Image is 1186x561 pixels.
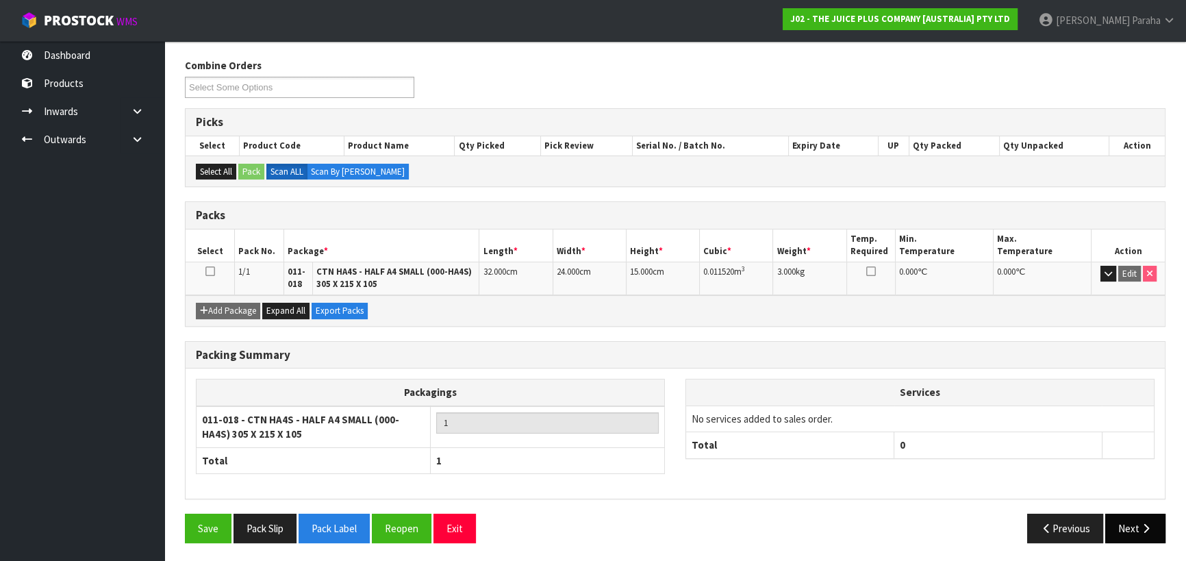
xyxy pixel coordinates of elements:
[1092,229,1165,262] th: Action
[185,48,1165,553] span: Pack
[262,303,310,319] button: Expand All
[266,305,305,316] span: Expand All
[239,136,344,155] th: Product Code
[994,262,1092,295] td: ℃
[909,136,999,155] th: Qty Packed
[896,262,994,295] td: ℃
[44,12,114,29] span: ProStock
[433,514,476,543] button: Exit
[479,262,553,295] td: cm
[196,349,1155,362] h3: Packing Summary
[455,136,541,155] th: Qty Picked
[283,229,479,262] th: Package
[788,136,878,155] th: Expiry Date
[773,262,846,295] td: kg
[541,136,633,155] th: Pick Review
[1118,266,1141,282] button: Edit
[116,15,138,28] small: WMS
[316,266,472,290] strong: CTN HA4S - HALF A4 SMALL (000-HA4S) 305 X 215 X 105
[483,266,505,277] span: 32.000
[196,116,1155,129] h3: Picks
[238,266,250,277] span: 1/1
[686,432,894,458] th: Total
[899,266,918,277] span: 0.000
[266,164,307,180] label: Scan ALL
[372,514,431,543] button: Reopen
[186,229,235,262] th: Select
[630,266,653,277] span: 15.000
[777,266,795,277] span: 3.000
[1132,14,1161,27] span: Paraha
[773,229,846,262] th: Weight
[1105,514,1165,543] button: Next
[900,438,905,451] span: 0
[312,303,368,319] button: Export Packs
[703,266,734,277] span: 0.011520
[1000,136,1109,155] th: Qty Unpacked
[686,406,1154,432] td: No services added to sales order.
[197,379,665,406] th: Packagings
[202,413,399,440] strong: 011-018 - CTN HA4S - HALF A4 SMALL (000-HA4S) 305 X 215 X 105
[1027,514,1104,543] button: Previous
[344,136,455,155] th: Product Name
[196,164,236,180] button: Select All
[878,136,909,155] th: UP
[235,229,284,262] th: Pack No.
[1109,136,1165,155] th: Action
[994,229,1092,262] th: Max. Temperature
[1056,14,1130,27] span: [PERSON_NAME]
[186,136,239,155] th: Select
[238,164,264,180] button: Pack
[783,8,1018,30] a: J02 - THE JUICE PLUS COMPANY [AUSTRALIA] PTY LTD
[700,229,773,262] th: Cubic
[479,229,553,262] th: Length
[700,262,773,295] td: m
[196,303,260,319] button: Add Package
[299,514,370,543] button: Pack Label
[686,379,1154,406] th: Services
[185,58,262,73] label: Combine Orders
[997,266,1015,277] span: 0.000
[742,264,745,273] sup: 3
[557,266,579,277] span: 24.000
[626,262,699,295] td: cm
[21,12,38,29] img: cube-alt.png
[307,164,409,180] label: Scan By [PERSON_NAME]
[436,454,442,467] span: 1
[553,229,626,262] th: Width
[896,229,994,262] th: Min. Temperature
[196,209,1155,222] h3: Packs
[234,514,296,543] button: Pack Slip
[553,262,626,295] td: cm
[846,229,896,262] th: Temp. Required
[626,229,699,262] th: Height
[185,514,231,543] button: Save
[197,447,431,473] th: Total
[633,136,789,155] th: Serial No. / Batch No.
[790,13,1010,25] strong: J02 - THE JUICE PLUS COMPANY [AUSTRALIA] PTY LTD
[288,266,305,290] strong: 011-018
